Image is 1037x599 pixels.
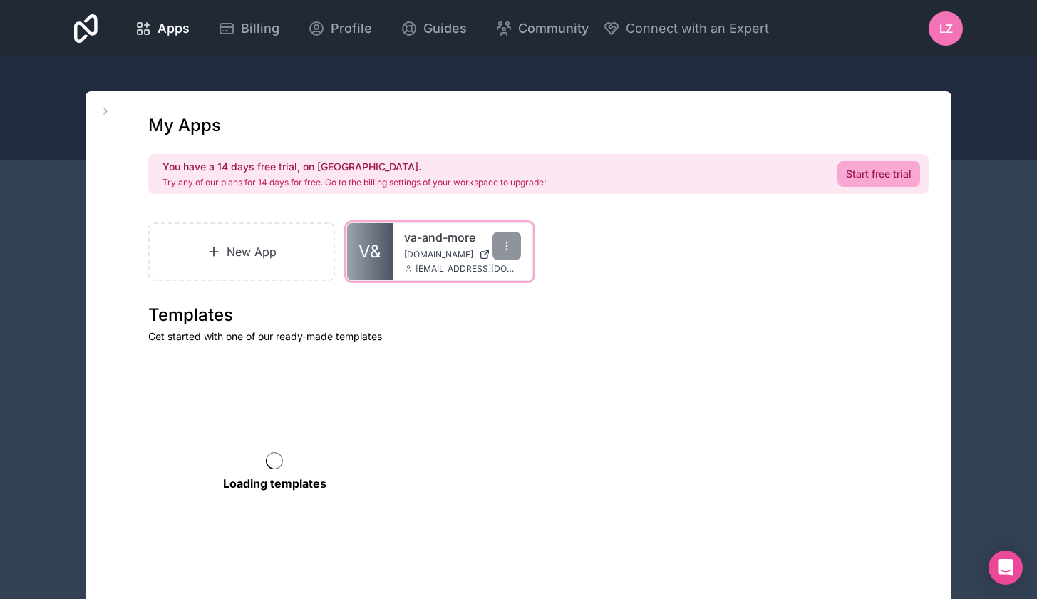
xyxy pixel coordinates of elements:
p: Get started with one of our ready-made templates [148,329,929,344]
a: Apps [123,13,201,44]
a: Guides [389,13,478,44]
span: Apps [158,19,190,39]
h1: My Apps [148,114,221,137]
a: va-and-more [404,229,521,246]
h2: You have a 14 days free trial, on [GEOGRAPHIC_DATA]. [162,160,546,174]
span: V& [358,240,381,263]
button: Connect with an Expert [603,19,769,39]
span: Billing [241,19,279,39]
a: Profile [296,13,383,44]
a: New App [148,222,335,281]
a: Start free trial [837,161,920,187]
span: [EMAIL_ADDRESS][DOMAIN_NAME] [416,263,521,275]
div: Open Intercom Messenger [989,551,1023,585]
a: V& [347,223,393,280]
span: Connect with an Expert [626,19,769,39]
h1: Templates [148,304,929,327]
a: [DOMAIN_NAME] [404,249,521,260]
span: Guides [423,19,467,39]
p: Try any of our plans for 14 days for free. Go to the billing settings of your workspace to upgrade! [162,177,546,188]
a: Billing [207,13,291,44]
a: Community [484,13,600,44]
span: Profile [331,19,372,39]
span: [DOMAIN_NAME] [404,249,473,260]
span: LZ [939,20,953,37]
p: Loading templates [223,475,326,492]
span: Community [518,19,589,39]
